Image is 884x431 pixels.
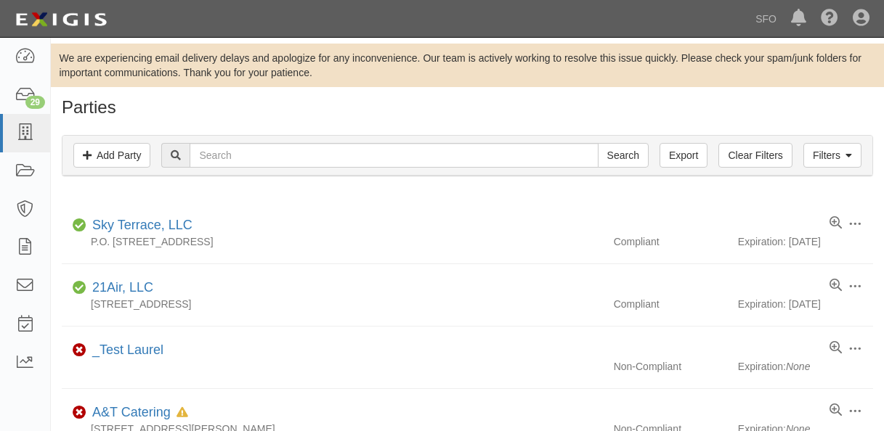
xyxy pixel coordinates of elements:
div: P.O. [STREET_ADDRESS] [62,234,603,249]
div: Expiration: [738,359,873,374]
a: SFO [748,4,784,33]
div: A&T Catering [86,403,188,422]
div: 21Air, LLC [86,279,153,297]
div: We are experiencing email delivery delays and apologize for any inconvenience. Our team is active... [51,51,884,80]
a: _Test Laurel [92,342,163,357]
a: View results summary [830,216,842,231]
a: Add Party [73,143,150,168]
h1: Parties [62,98,873,117]
a: A&T Catering [92,405,171,419]
a: 21Air, LLC [92,280,153,295]
i: Help Center - Complianz [821,10,838,28]
i: In Default since 10/25/2023 [177,408,188,418]
div: [STREET_ADDRESS] [62,297,603,311]
div: Compliant [603,297,738,311]
i: Compliant [73,221,86,231]
i: Non-Compliant [73,345,86,356]
i: Compliant [73,283,86,293]
div: _Test Laurel [86,341,163,360]
div: Compliant [603,234,738,249]
a: View results summary [830,403,842,418]
div: Expiration: [DATE] [738,234,873,249]
div: 29 [25,96,45,109]
div: Sky Terrace, LLC [86,216,192,235]
a: Sky Terrace, LLC [92,218,192,232]
a: View results summary [830,341,842,356]
i: None [786,361,810,372]
a: Export [660,143,707,168]
img: logo-5460c22ac91f19d4615b14bd174203de0afe785f0fc80cf4dbbc73dc1793850b.png [11,7,111,33]
input: Search [598,143,649,168]
div: Non-Compliant [603,359,738,374]
a: Clear Filters [718,143,792,168]
i: Non-Compliant [73,408,86,418]
input: Search [190,143,598,168]
div: Expiration: [DATE] [738,297,873,311]
a: View results summary [830,279,842,293]
a: Filters [803,143,861,168]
